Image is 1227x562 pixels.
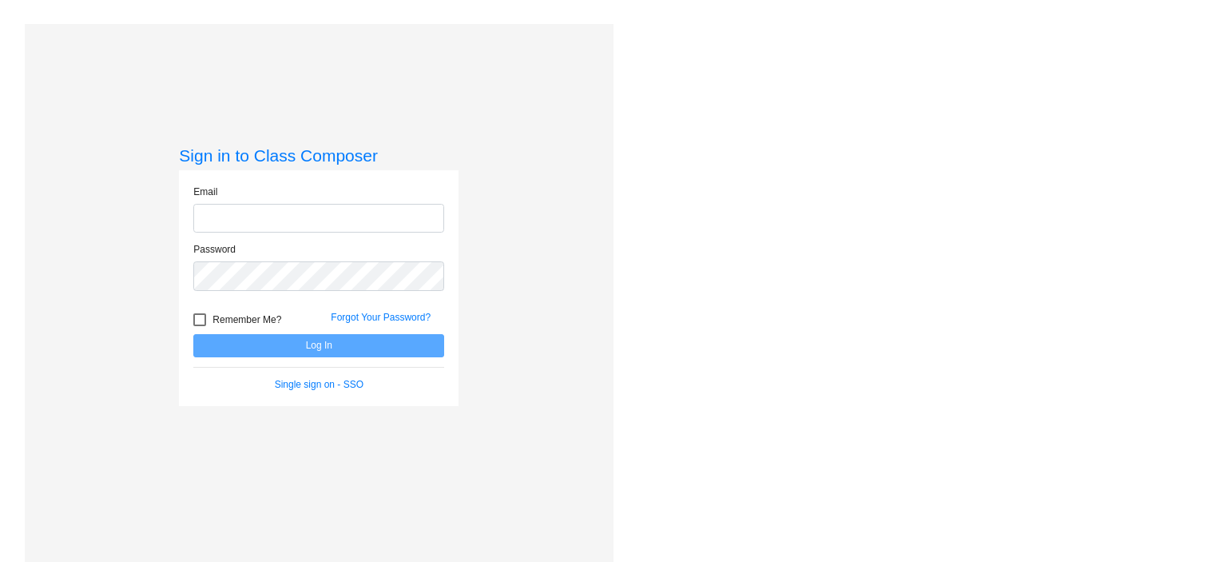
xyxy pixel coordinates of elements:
[193,334,444,357] button: Log In
[179,145,459,165] h3: Sign in to Class Composer
[331,312,431,323] a: Forgot Your Password?
[212,310,281,329] span: Remember Me?
[193,242,236,257] label: Password
[275,379,363,390] a: Single sign on - SSO
[193,185,217,199] label: Email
